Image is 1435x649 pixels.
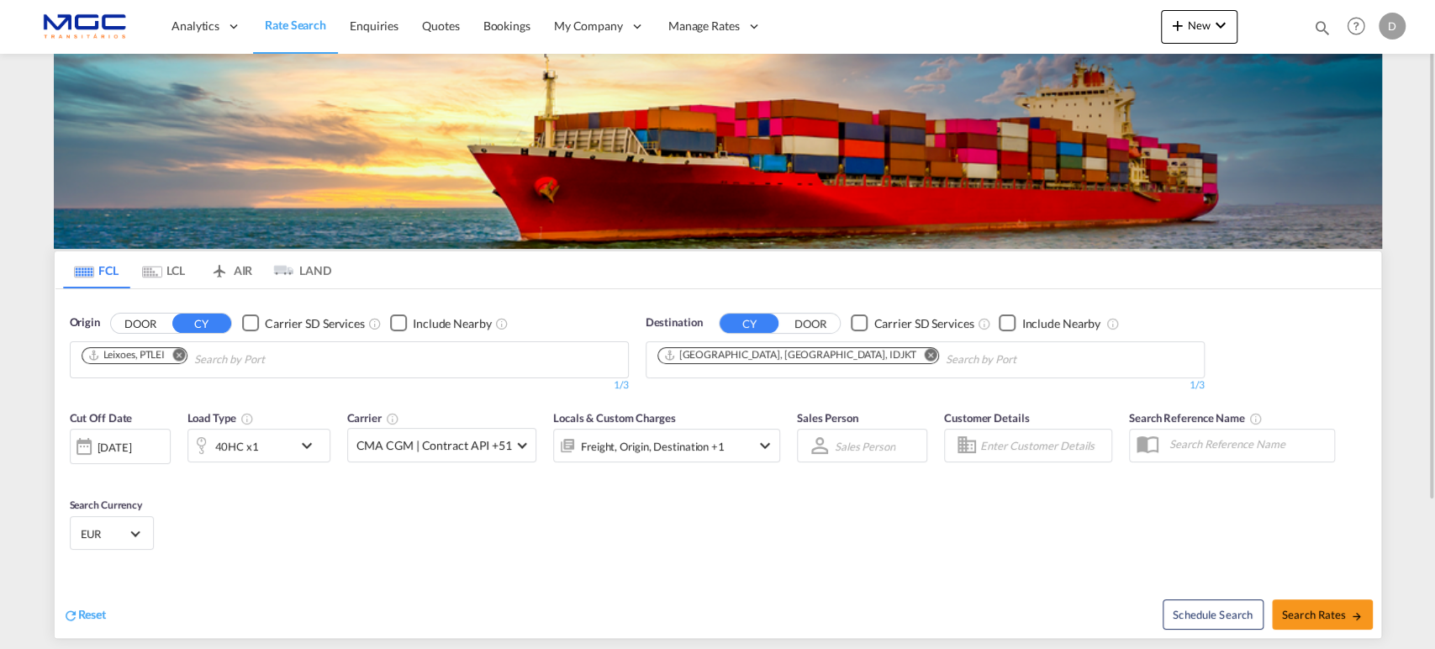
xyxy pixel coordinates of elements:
md-checkbox: Checkbox No Ink [851,314,973,332]
div: 40HC x1 [215,435,259,458]
div: 1/3 [70,378,629,393]
span: EUR [81,526,128,541]
md-icon: icon-refresh [63,608,78,623]
md-icon: icon-chevron-down [297,435,325,456]
div: D [1379,13,1406,40]
md-checkbox: Checkbox No Ink [390,314,492,332]
span: Analytics [171,18,219,34]
span: Search Rates [1282,608,1363,621]
span: Locals & Custom Charges [553,411,676,425]
span: Sales Person [797,411,858,425]
button: Remove [161,348,187,365]
span: Rate Search [265,18,326,32]
div: Include Nearby [413,315,492,332]
md-icon: Unchecked: Search for CY (Container Yard) services for all selected carriers.Checked : Search for... [977,317,990,330]
span: New [1168,18,1231,32]
div: icon-refreshReset [63,606,107,625]
md-tab-item: AIR [198,251,265,288]
md-icon: Your search will be saved by the below given name [1249,412,1263,425]
md-tab-item: LCL [130,251,198,288]
span: Destination [646,314,703,331]
span: Search Currency [70,499,143,511]
md-tab-item: FCL [63,251,130,288]
md-chips-wrap: Chips container. Use arrow keys to select chips. [655,342,1113,373]
div: Press delete to remove this chip. [87,348,169,362]
md-icon: Unchecked: Ignores neighbouring ports when fetching rates.Checked : Includes neighbouring ports w... [1106,317,1120,330]
md-tab-item: LAND [265,251,332,288]
md-select: Select Currency: € EUREuro [79,521,145,546]
span: Customer Details [944,411,1029,425]
div: [DATE] [98,440,132,455]
button: CY [172,314,231,333]
input: Enter Customer Details [980,433,1106,458]
span: Cut Off Date [70,411,133,425]
button: icon-plus 400-fgNewicon-chevron-down [1161,10,1237,44]
div: Help [1342,12,1379,42]
md-icon: icon-chevron-down [755,435,775,456]
div: Include Nearby [1021,315,1100,332]
div: icon-magnify [1313,18,1332,44]
md-icon: icon-arrow-right [1350,610,1362,622]
md-chips-wrap: Chips container. Use arrow keys to select chips. [79,342,361,373]
div: 1/3 [646,378,1205,393]
div: Freight Origin Destination Factory Stuffingicon-chevron-down [553,429,780,462]
div: Carrier SD Services [265,315,365,332]
div: OriginDOOR CY Checkbox No InkUnchecked: Search for CY (Container Yard) services for all selected ... [55,289,1381,638]
md-checkbox: Checkbox No Ink [999,314,1100,332]
md-icon: The selected Trucker/Carrierwill be displayed in the rate results If the rates are from another f... [386,412,399,425]
span: Origin [70,314,100,331]
span: Reset [78,607,107,621]
div: Freight Origin Destination Factory Stuffing [581,435,725,458]
md-checkbox: Checkbox No Ink [242,314,365,332]
span: Enquiries [350,18,398,33]
div: Carrier SD Services [873,315,973,332]
span: Search Reference Name [1129,411,1263,425]
span: Bookings [483,18,530,33]
div: Jakarta, Java, IDJKT [663,348,917,362]
input: Chips input. [946,346,1105,373]
md-pagination-wrapper: Use the left and right arrow keys to navigate between tabs [63,251,332,288]
button: Note: By default Schedule search will only considerorigin ports, destination ports and cut off da... [1163,599,1264,630]
span: CMA CGM | Contract API +51 [356,437,512,454]
md-icon: Unchecked: Search for CY (Container Yard) services for all selected carriers.Checked : Search for... [368,317,382,330]
md-datepicker: Select [70,462,82,485]
md-icon: icon-airplane [209,261,229,273]
md-icon: icon-information-outline [240,412,254,425]
input: Chips input. [194,346,354,373]
button: DOOR [111,314,170,333]
button: DOOR [781,314,840,333]
md-icon: Unchecked: Ignores neighbouring ports when fetching rates.Checked : Includes neighbouring ports w... [495,317,509,330]
md-icon: icon-chevron-down [1211,15,1231,35]
div: 40HC x1icon-chevron-down [187,429,330,462]
input: Search Reference Name [1161,431,1334,456]
button: CY [720,314,778,333]
span: Carrier [347,411,399,425]
div: [DATE] [70,429,171,464]
span: Help [1342,12,1370,40]
img: LCL+%26+FCL+BACKGROUND.png [54,54,1382,249]
md-select: Sales Person [833,434,897,458]
div: Press delete to remove this chip. [663,348,921,362]
div: Leixoes, PTLEI [87,348,166,362]
img: 92835000d1c111ee8b33af35afdd26c7.png [25,8,139,45]
md-icon: icon-plus 400-fg [1168,15,1188,35]
span: My Company [554,18,623,34]
span: Load Type [187,411,254,425]
button: Remove [913,348,938,365]
span: Quotes [422,18,459,33]
button: Search Ratesicon-arrow-right [1272,599,1373,630]
md-icon: icon-magnify [1313,18,1332,37]
span: Manage Rates [668,18,740,34]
